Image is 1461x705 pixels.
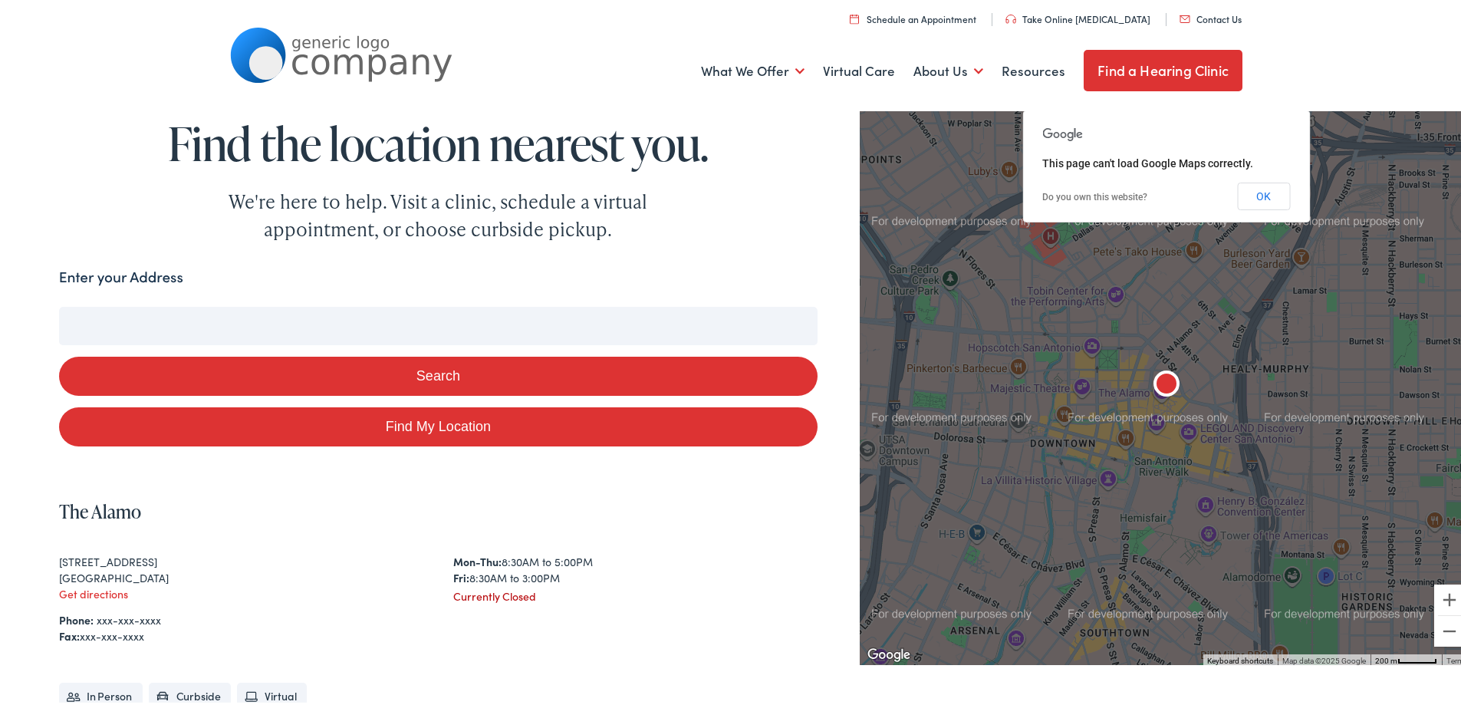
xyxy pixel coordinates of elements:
[864,642,914,662] img: Google
[59,354,818,393] button: Search
[59,304,818,342] input: Enter your address or zip code
[913,40,983,97] a: About Us
[453,551,502,566] strong: Mon-Thu:
[1180,9,1242,22] a: Contact Us
[59,583,128,598] a: Get directions
[823,40,895,97] a: Virtual Care
[1042,154,1253,166] span: This page can't load Google Maps correctly.
[1002,40,1065,97] a: Resources
[59,567,423,583] div: [GEOGRAPHIC_DATA]
[1180,12,1190,20] img: utility icon
[850,9,976,22] a: Schedule an Appointment
[1005,12,1016,21] img: utility icon
[1005,9,1150,22] a: Take Online [MEDICAL_DATA]
[864,642,914,662] a: Open this area in Google Maps (opens a new window)
[59,609,94,624] strong: Phone:
[701,40,805,97] a: What We Offer
[59,625,818,641] div: xxx-xxx-xxxx
[850,11,859,21] img: utility icon
[1042,189,1147,199] a: Do you own this website?
[1142,358,1191,407] div: The Alamo
[1371,651,1442,662] button: Map Scale: 200 m per 48 pixels
[192,185,683,240] div: We're here to help. Visit a clinic, schedule a virtual appointment, or choose curbside pickup.
[453,585,818,601] div: Currently Closed
[59,404,818,443] a: Find My Location
[59,263,183,285] label: Enter your Address
[1237,180,1290,207] button: OK
[1375,654,1397,662] span: 200 m
[1207,653,1273,664] button: Keyboard shortcuts
[97,609,161,624] a: xxx-xxx-xxxx
[1084,47,1242,88] a: Find a Hearing Clinic
[453,567,469,582] strong: Fri:
[59,496,141,521] a: The Alamo
[1282,654,1366,662] span: Map data ©2025 Google
[59,625,80,641] strong: Fax:
[453,551,818,583] div: 8:30AM to 5:00PM 8:30AM to 3:00PM
[59,551,423,567] div: [STREET_ADDRESS]
[59,115,818,166] h1: Find the location nearest you.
